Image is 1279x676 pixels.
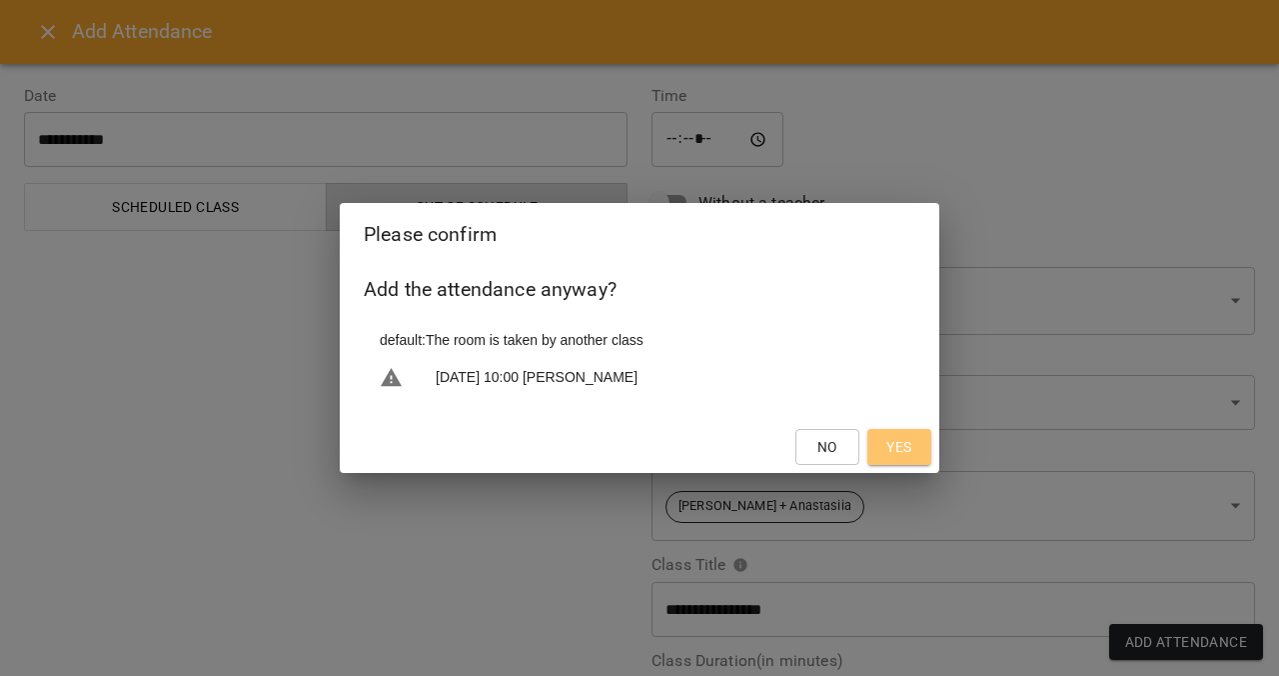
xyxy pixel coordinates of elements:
h2: Please confirm [364,219,915,250]
li: default : The room is taken by another class [364,322,915,358]
span: Yes [886,435,911,459]
li: [DATE] 10:00 [PERSON_NAME] [364,358,915,398]
button: No [795,429,859,465]
span: No [817,435,837,459]
h6: Add the attendance anyway? [364,274,915,305]
button: Yes [867,429,931,465]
